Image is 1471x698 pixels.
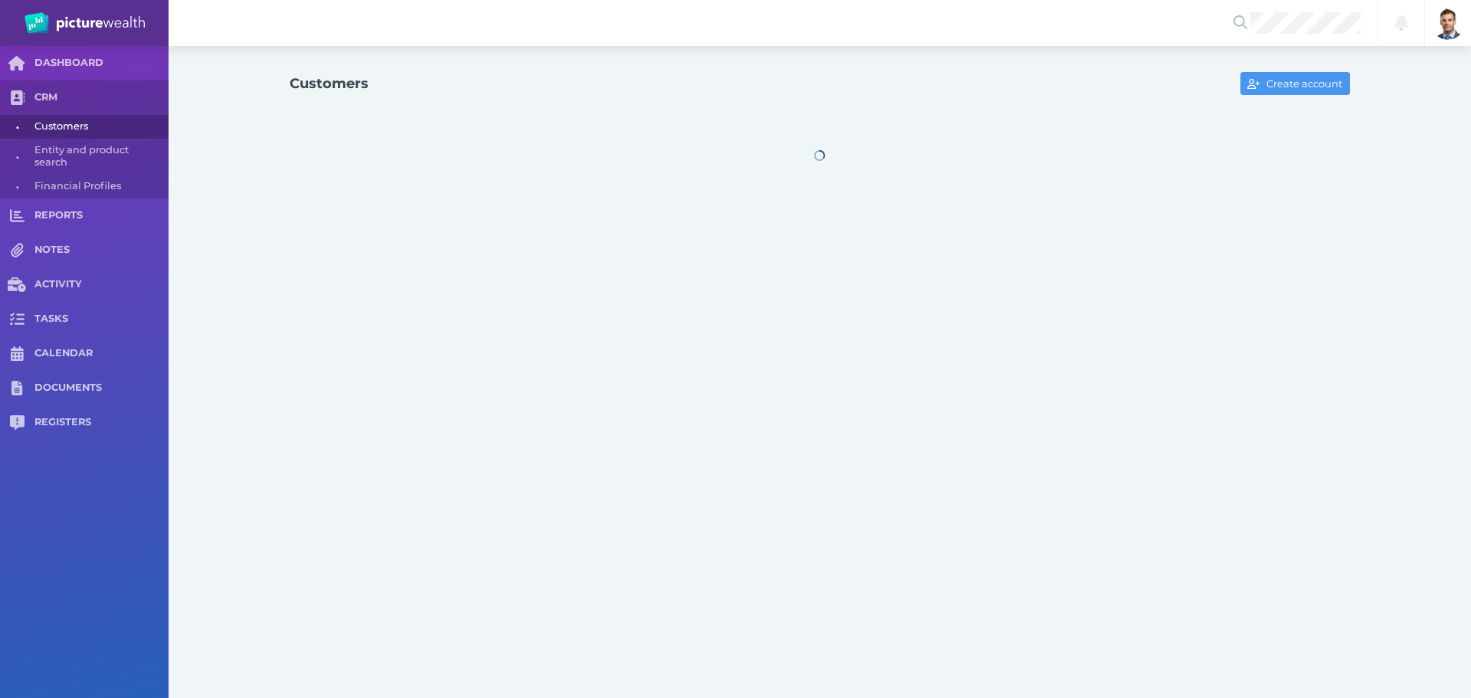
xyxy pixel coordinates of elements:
img: PW [25,12,145,34]
span: Entity and product search [34,139,163,175]
span: REGISTERS [34,416,169,429]
span: TASKS [34,313,169,326]
span: Financial Profiles [34,175,163,198]
span: CALENDAR [34,347,169,360]
span: DASHBOARD [34,57,169,70]
span: REPORTS [34,209,169,222]
button: Create account [1240,72,1350,95]
h1: Customers [290,75,369,92]
span: NOTES [34,244,169,257]
img: Brad Bond [1431,6,1465,40]
span: Create account [1263,77,1349,90]
span: Customers [34,115,163,139]
span: ACTIVITY [34,278,169,291]
span: CRM [34,91,169,104]
span: DOCUMENTS [34,382,169,395]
